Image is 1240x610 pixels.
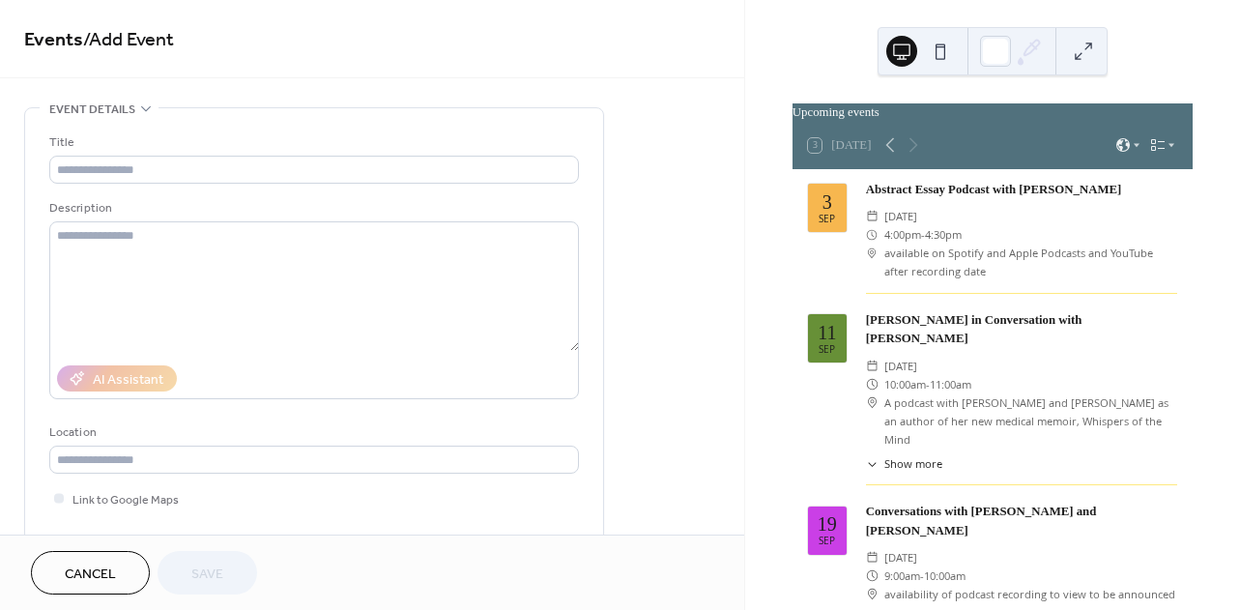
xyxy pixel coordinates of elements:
div: ​ [866,225,879,244]
span: [DATE] [884,548,917,566]
div: Sep [819,345,835,355]
div: Event color [49,532,194,552]
div: ​ [866,456,879,473]
span: Show more [884,456,942,473]
div: 11 [818,323,836,342]
div: 3 [822,192,832,212]
div: Conversations with [PERSON_NAME] and [PERSON_NAME] [866,503,1177,539]
span: 10:00am [924,566,966,585]
div: [PERSON_NAME] in Conversation with [PERSON_NAME] [866,311,1177,348]
div: ​ [866,244,879,262]
span: - [921,225,925,244]
div: ​ [866,585,879,603]
span: Cancel [65,565,116,585]
span: 10:00am [884,375,926,393]
span: - [926,375,930,393]
div: ​ [866,548,879,566]
div: ​ [866,375,879,393]
span: 4:00pm [884,225,921,244]
span: availability of podcast recording to view to be announced [884,585,1175,603]
a: Events [24,21,83,59]
span: [DATE] [884,357,917,375]
div: Abstract Essay Podcast with [PERSON_NAME] [866,181,1177,199]
div: Upcoming events [793,103,1193,122]
div: 19 [818,514,837,534]
div: Sep [819,537,835,546]
div: ​ [866,393,879,412]
span: - [920,566,924,585]
span: Link to Google Maps [72,490,179,510]
div: Sep [819,215,835,224]
div: Title [49,132,575,153]
span: A podcast with [PERSON_NAME] and [PERSON_NAME] as an author of her new medical memoir, Whispers o... [884,393,1177,449]
button: Cancel [31,551,150,595]
div: ​ [866,357,879,375]
span: available on Spotify and Apple Podcasts and YouTube after recording date [884,244,1177,280]
div: ​ [866,566,879,585]
span: 11:00am [930,375,971,393]
div: Location [49,422,575,443]
div: Description [49,198,575,218]
div: ​ [866,207,879,225]
button: ​Show more [866,456,942,473]
span: [DATE] [884,207,917,225]
span: 9:00am [884,566,920,585]
span: / Add Event [83,21,174,59]
span: 4:30pm [925,225,962,244]
span: Event details [49,100,135,120]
